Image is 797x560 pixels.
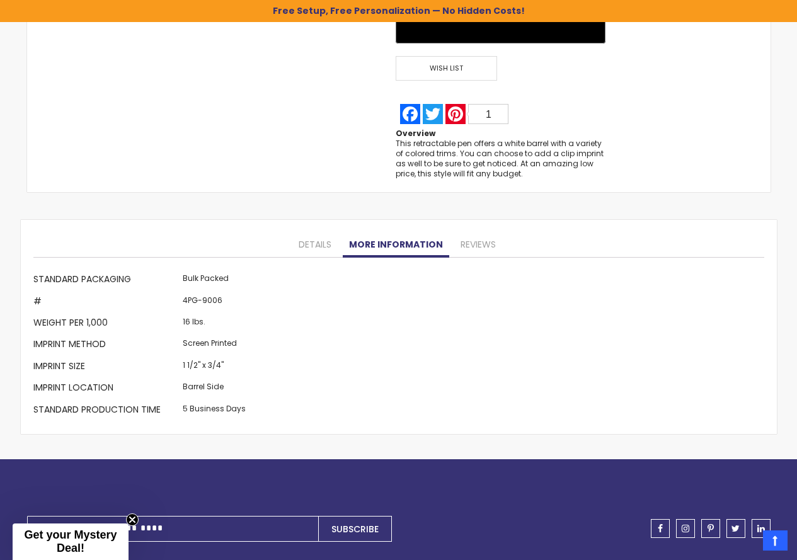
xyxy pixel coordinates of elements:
[180,335,249,357] td: Screen Printed
[454,232,502,258] a: Reviews
[396,128,435,139] strong: Overview
[682,524,689,533] span: instagram
[676,519,695,538] a: instagram
[33,357,180,378] th: Imprint Size
[33,292,180,313] th: #
[444,104,510,124] a: Pinterest1
[33,335,180,357] th: Imprint Method
[396,56,496,81] span: Wish List
[33,400,180,421] th: Standard Production Time
[396,56,500,81] a: Wish List
[757,524,765,533] span: linkedin
[726,519,745,538] a: twitter
[180,357,249,378] td: 1 1/2" x 3/4"
[126,513,139,526] button: Close teaser
[708,524,714,533] span: pinterest
[331,523,379,535] span: Subscribe
[421,104,444,124] a: Twitter
[343,232,449,258] a: More Information
[180,292,249,313] td: 4PG-9006
[399,104,421,124] a: Facebook
[752,519,771,538] a: linkedin
[33,270,180,292] th: Standard Packaging
[180,379,249,400] td: Barrel Side
[763,530,788,551] a: Top
[33,379,180,400] th: Imprint Location
[701,519,720,538] a: pinterest
[292,232,338,258] a: Details
[180,270,249,292] td: Bulk Packed
[13,523,129,560] div: Get your Mystery Deal!Close teaser
[658,524,663,533] span: facebook
[24,529,117,554] span: Get your Mystery Deal!
[651,519,670,538] a: facebook
[180,400,249,421] td: 5 Business Days
[731,524,740,533] span: twitter
[396,139,605,180] div: This retractable pen offers a white barrel with a variety of colored trims. You can choose to add...
[33,314,180,335] th: Weight per 1,000
[180,314,249,335] td: 16 lbs.
[396,18,605,43] button: Buy with GPay
[318,516,392,542] button: Subscribe
[486,109,491,120] span: 1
